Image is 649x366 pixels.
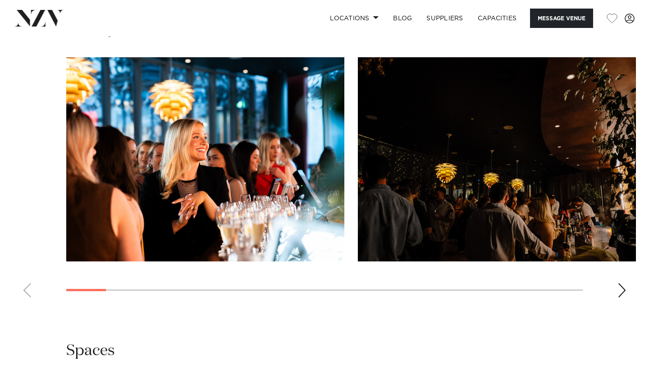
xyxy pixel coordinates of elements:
[323,9,386,28] a: Locations
[530,9,593,28] button: Message Venue
[358,57,636,261] swiper-slide: 2 / 23
[386,9,419,28] a: BLOG
[14,10,64,26] img: nzv-logo.png
[471,9,524,28] a: Capacities
[66,57,344,261] swiper-slide: 1 / 23
[66,341,115,361] h2: Spaces
[419,9,470,28] a: SUPPLIERS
